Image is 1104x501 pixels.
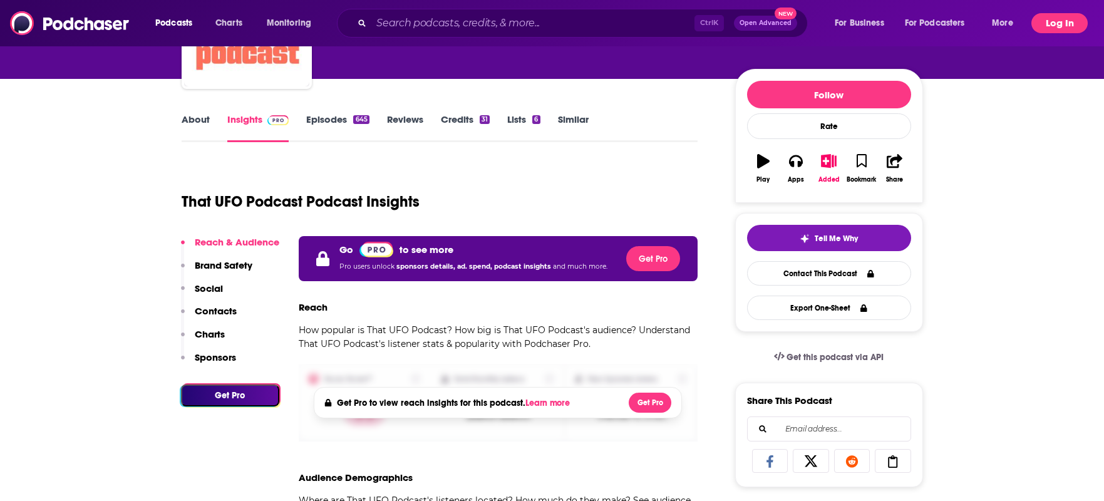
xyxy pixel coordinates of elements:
[258,13,328,33] button: open menu
[764,342,894,373] a: Get this podcast via API
[387,113,423,142] a: Reviews
[747,81,911,108] button: Follow
[626,246,680,271] button: Get Pro
[337,398,573,408] h4: Get Pro to view reach insights for this podcast.
[182,113,210,142] a: About
[747,146,780,191] button: Play
[747,113,911,139] div: Rate
[227,113,289,142] a: InsightsPodchaser Pro
[215,14,242,32] span: Charts
[400,244,453,256] p: to see more
[834,449,870,473] a: Share on Reddit
[694,15,724,31] span: Ctrl K
[480,115,490,124] div: 31
[195,351,236,363] p: Sponsors
[195,259,252,271] p: Brand Safety
[747,225,911,251] button: tell me why sparkleTell Me Why
[1031,13,1088,33] button: Log In
[826,13,900,33] button: open menu
[10,11,130,35] img: Podchaser - Follow, Share and Rate Podcasts
[875,449,911,473] a: Copy Link
[740,20,792,26] span: Open Advanced
[267,115,289,125] img: Podchaser Pro
[147,13,209,33] button: open menu
[629,393,671,413] button: Get Pro
[897,13,983,33] button: open menu
[905,14,965,32] span: For Podcasters
[396,262,553,271] span: sponsors details, ad. spend, podcast insights
[181,282,223,306] button: Social
[299,301,328,313] h3: Reach
[983,13,1029,33] button: open menu
[299,323,698,351] p: How popular is That UFO Podcast? How big is That UFO Podcast's audience? Understand That UFO Podc...
[788,176,804,183] div: Apps
[758,417,900,441] input: Email address...
[878,146,911,191] button: Share
[353,115,369,124] div: 645
[747,261,911,286] a: Contact This Podcast
[181,236,279,259] button: Reach & Audience
[195,236,279,248] p: Reach & Audience
[793,449,829,473] a: Share on X/Twitter
[182,192,420,211] h1: That UFO Podcast Podcast Insights
[747,296,911,320] button: Export One-Sheet
[267,14,311,32] span: Monitoring
[195,282,223,294] p: Social
[847,176,876,183] div: Bookmark
[195,328,225,340] p: Charts
[886,176,903,183] div: Share
[195,305,237,317] p: Contacts
[747,416,911,442] div: Search followers
[532,115,540,124] div: 6
[339,244,353,256] p: Go
[441,113,490,142] a: Credits31
[306,113,369,142] a: Episodes645
[207,13,250,33] a: Charts
[747,395,832,406] h3: Share This Podcast
[780,146,812,191] button: Apps
[756,176,770,183] div: Play
[359,241,394,257] a: Pro website
[992,14,1013,32] span: More
[181,385,279,406] button: Get Pro
[845,146,878,191] button: Bookmark
[155,14,192,32] span: Podcasts
[787,352,884,363] span: Get this podcast via API
[299,472,413,483] h3: Audience Demographics
[734,16,797,31] button: Open AdvancedNew
[349,9,820,38] div: Search podcasts, credits, & more...
[181,305,237,328] button: Contacts
[752,449,788,473] a: Share on Facebook
[181,259,252,282] button: Brand Safety
[339,257,607,276] p: Pro users unlock and much more.
[507,113,540,142] a: Lists6
[371,13,694,33] input: Search podcasts, credits, & more...
[815,234,858,244] span: Tell Me Why
[818,176,840,183] div: Added
[835,14,884,32] span: For Business
[181,351,236,374] button: Sponsors
[775,8,797,19] span: New
[525,398,573,408] button: Learn more
[812,146,845,191] button: Added
[800,234,810,244] img: tell me why sparkle
[359,242,394,257] img: Podchaser Pro
[181,328,225,351] button: Charts
[558,113,589,142] a: Similar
